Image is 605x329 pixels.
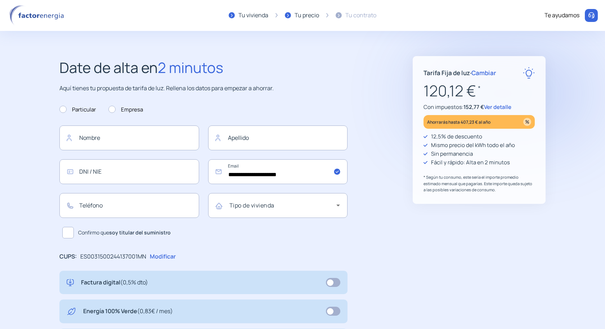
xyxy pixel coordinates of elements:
[83,307,173,316] p: Energía 100% Verde
[137,307,173,315] span: (0,83€ / mes)
[523,67,535,79] img: rate-E.svg
[423,174,535,193] p: * Según tu consumo, este sería el importe promedio estimado mensual que pagarías. Este importe qu...
[150,252,176,261] p: Modificar
[78,229,171,237] span: Confirmo que
[588,12,595,19] img: llamar
[80,252,146,261] p: ES0031500244137001MN
[295,11,319,20] div: Tu precio
[423,103,535,111] p: Con impuestos:
[108,105,143,114] label: Empresa
[59,84,348,93] p: Aquí tienes tu propuesta de tarifa de luz. Rellena los datos para empezar a ahorrar.
[423,68,496,78] p: Tarifa Fija de luz ·
[484,103,511,111] span: Ver detalle
[238,11,268,20] div: Tu vivienda
[59,56,348,79] h2: Date de alta en
[423,79,535,103] p: 120,12 €
[81,278,148,287] p: Factura digital
[427,118,490,126] p: Ahorrarás hasta 407,23 € al año
[431,132,482,141] p: 12,5% de descuento
[431,158,510,167] p: Fácil y rápido: Alta en 2 minutos
[59,105,96,114] label: Particular
[463,103,484,111] span: 152,77 €
[544,11,579,20] div: Te ayudamos
[158,58,223,77] span: 2 minutos
[431,141,515,150] p: Mismo precio del kWh todo el año
[120,278,148,286] span: (0,5% dto)
[345,11,376,20] div: Tu contrato
[229,201,274,209] mat-label: Tipo de vivienda
[431,150,473,158] p: Sin permanencia
[67,278,74,287] img: digital-invoice.svg
[109,229,171,236] b: soy titular del suministro
[523,118,531,126] img: percentage_icon.svg
[67,307,76,316] img: energy-green.svg
[471,69,496,77] span: Cambiar
[59,252,77,261] p: CUPS:
[7,5,68,26] img: logo factor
